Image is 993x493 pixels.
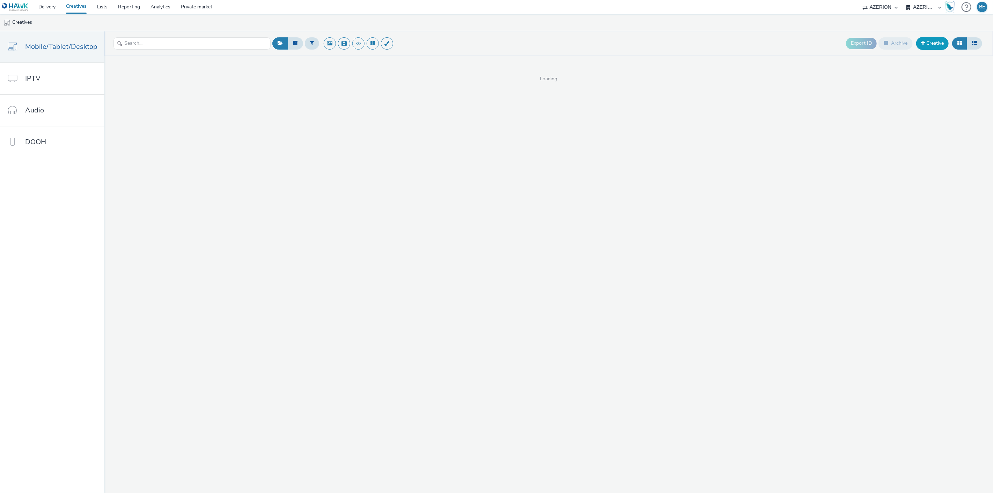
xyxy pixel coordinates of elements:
[945,1,955,13] img: Hawk Academy
[3,19,10,26] img: mobile
[916,37,949,50] a: Creative
[2,3,29,12] img: undefined Logo
[104,75,993,82] span: Loading
[25,42,97,52] span: Mobile/Tablet/Desktop
[967,37,982,49] button: Table
[945,1,958,13] a: Hawk Academy
[25,73,41,83] span: IPTV
[25,137,46,147] span: DOOH
[979,2,985,12] div: BE
[846,38,877,49] button: Export ID
[113,37,271,50] input: Search...
[952,37,967,49] button: Grid
[25,105,44,115] span: Audio
[878,37,913,49] button: Archive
